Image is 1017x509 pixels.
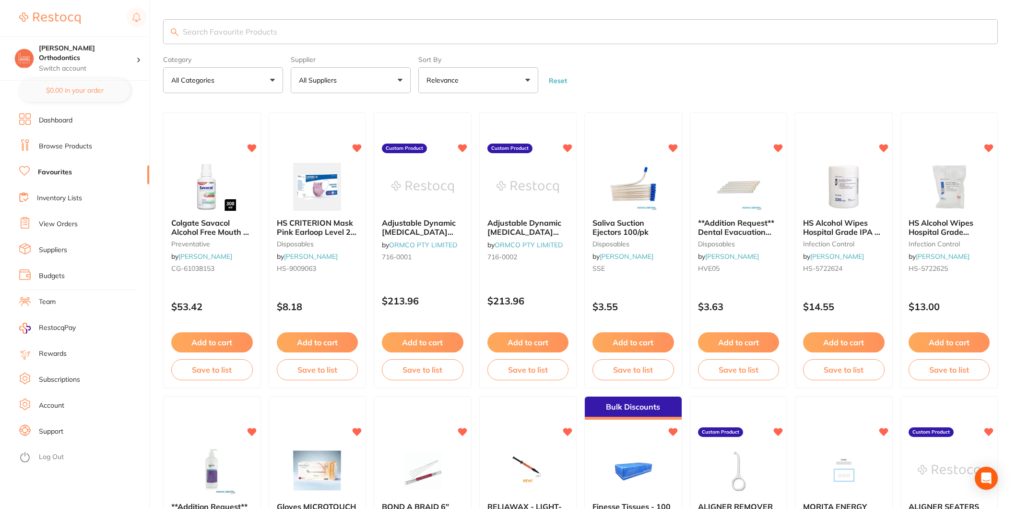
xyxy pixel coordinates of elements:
[810,252,864,261] a: [PERSON_NAME]
[163,19,998,44] input: Search Favourite Products
[277,301,358,312] p: $8.18
[592,218,674,236] b: Saliva Suction Ejectors 100/pk
[803,240,885,248] small: infection control
[602,447,664,495] img: Finesse Tissues - 100
[909,252,970,261] span: by
[277,218,358,236] b: HS CRITERION Mask Pink Earloop Level 2 Box of 50
[171,75,218,85] p: All Categories
[698,252,759,261] span: by
[592,301,674,312] p: $3.55
[592,332,674,352] button: Add to cart
[171,252,232,261] span: by
[39,427,63,436] a: Support
[291,56,411,63] label: Supplier
[277,252,338,261] span: by
[916,252,970,261] a: [PERSON_NAME]
[803,264,842,273] span: HS-5722624
[382,295,463,306] p: $213.96
[487,218,561,245] span: Adjustable Dynamic [MEDICAL_DATA] Facemask Lavender
[487,332,569,352] button: Add to cart
[382,241,457,249] span: by
[813,447,875,495] img: MORITA ENERGY CHAIN CLOSED CLEAR
[602,163,664,211] img: Saliva Suction Ejectors 100/pk
[487,241,563,249] span: by
[909,301,990,312] p: $13.00
[163,56,283,63] label: Category
[171,240,253,248] small: preventative
[803,218,885,236] b: HS Alcohol Wipes Hospital Grade IPA 70 v/v 220 Tub
[382,359,463,380] button: Save to list
[39,349,67,359] a: Rewards
[181,447,243,495] img: **Addition Request** Microshield Moisturiser with Pump 500ml
[698,301,780,312] p: $3.63
[39,323,76,333] span: RestocqPay
[426,75,462,85] p: Relevance
[382,144,427,153] label: Custom Product
[918,163,980,211] img: HS Alcohol Wipes Hospital Grade REFILL Pack 220 wipes
[39,64,136,73] p: Switch account
[291,67,411,93] button: All Suppliers
[382,332,463,352] button: Add to cart
[37,194,82,203] a: Inventory Lists
[19,79,130,102] button: $0.00 in your order
[803,252,864,261] span: by
[39,142,92,151] a: Browse Products
[19,450,146,465] button: Log Out
[909,332,990,352] button: Add to cart
[382,253,412,261] span: 716-0001
[909,359,990,380] button: Save to list
[389,241,457,249] a: ORMCO PTY LIMITED
[39,219,78,229] a: View Orders
[171,359,253,380] button: Save to list
[705,252,759,261] a: [PERSON_NAME]
[698,218,780,236] b: **Addition Request** Dental Evacuation Suction Tubes Side Vent
[39,116,72,125] a: Dashboard
[600,252,653,261] a: [PERSON_NAME]
[171,332,253,352] button: Add to cart
[39,401,64,411] a: Account
[418,56,538,63] label: Sort By
[585,397,682,420] div: Bulk Discounts
[487,218,569,236] b: Adjustable Dynamic Protraction Facemask Lavender
[178,252,232,261] a: [PERSON_NAME]
[592,218,649,236] span: Saliva Suction Ejectors 100/pk
[495,241,563,249] a: ORMCO PTY LIMITED
[813,163,875,211] img: HS Alcohol Wipes Hospital Grade IPA 70 v/v 220 Tub
[391,163,454,211] img: Adjustable Dynamic Protraction Facemask Blue
[707,447,769,495] img: ALIGNER REMOVER WHITE (10)
[286,447,348,495] img: Gloves MICROTOUCH DentaGlove Latex Powder Free Small x 100
[15,49,34,68] img: Harris Orthodontics
[299,75,341,85] p: All Suppliers
[277,264,316,273] span: HS-9009063
[163,67,283,93] button: All Categories
[698,264,720,273] span: HVE05
[39,44,136,62] h4: Harris Orthodontics
[171,264,214,273] span: CG-61038153
[698,427,743,437] label: Custom Product
[975,467,998,490] div: Open Intercom Messenger
[19,12,81,24] img: Restocq Logo
[592,252,653,261] span: by
[487,295,569,306] p: $213.96
[698,218,774,254] span: **Addition Request** Dental Evacuation Suction Tubes Side Vent
[497,163,559,211] img: Adjustable Dynamic Protraction Facemask Lavender
[181,163,243,211] img: Colgate Savacol Alcohol Free Mouth & Throat Rinse 300ml X 6
[592,359,674,380] button: Save to list
[39,271,65,281] a: Budgets
[487,359,569,380] button: Save to list
[803,218,884,245] span: HS Alcohol Wipes Hospital Grade IPA 70 v/v 220 Tub
[698,359,780,380] button: Save to list
[803,332,885,352] button: Add to cart
[909,218,973,254] span: HS Alcohol Wipes Hospital Grade REFILL Pack 220 wipes
[592,240,674,248] small: disposables
[19,323,31,334] img: RestocqPay
[382,218,463,236] b: Adjustable Dynamic Protraction Facemask Blue
[803,301,885,312] p: $14.55
[592,264,605,273] span: SSE
[909,427,954,437] label: Custom Product
[418,67,538,93] button: Relevance
[277,332,358,352] button: Add to cart
[39,452,64,462] a: Log Out
[277,218,356,245] span: HS CRITERION Mask Pink Earloop Level 2 Box of 50
[277,359,358,380] button: Save to list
